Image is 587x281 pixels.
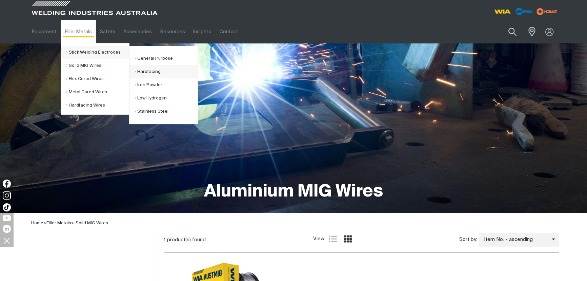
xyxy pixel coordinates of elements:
[189,20,215,43] a: Insights
[492,24,524,40] input: Product name or item number...
[135,92,198,105] a: Low Hydrogen
[313,235,325,243] span: View:
[1,235,13,246] img: hide socials
[135,105,198,118] a: Stainless Steel
[164,231,559,248] section: Product list controls
[329,235,337,243] a: List view
[66,59,129,72] a: Solid MIG Wires
[501,24,524,40] button: Search products
[164,237,313,243] div: 1
[46,221,74,225] span: >
[96,20,119,43] a: Safety
[3,191,11,200] img: Instagram
[66,99,129,112] a: Hardfacing Wires
[156,20,189,43] a: Resources
[66,46,129,59] a: Stick Welding Electrodes
[3,180,11,188] img: Facebook
[204,181,383,203] h1: Aluminium MIG Wires
[3,203,11,211] img: TikTok
[28,20,61,43] a: Equipment
[135,78,198,92] a: Iron Powder
[31,221,43,225] a: Home
[215,20,242,43] a: Contact
[28,20,426,43] nav: Main
[43,221,46,225] span: >
[534,6,559,17] img: miller
[129,46,198,124] ul: Stick Welding Electrodes Submenu
[135,65,198,78] a: Hardfacing
[76,221,108,225] a: Solid MIG Wires
[119,20,156,43] a: Accessories
[459,236,477,244] span: Sort by:
[61,43,129,115] ul: Filler Metals Submenu
[66,72,129,86] a: Flux Cored Wires
[3,215,11,221] img: YouTube
[66,86,129,99] a: Metal Cored Wires
[3,225,11,233] img: LinkedIn
[479,236,552,244] span: Item No. - ascending
[46,221,71,225] a: Filler Metals
[167,237,206,242] span: product(s) found
[135,52,198,65] a: General Purpose
[61,20,96,43] a: Filler Metals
